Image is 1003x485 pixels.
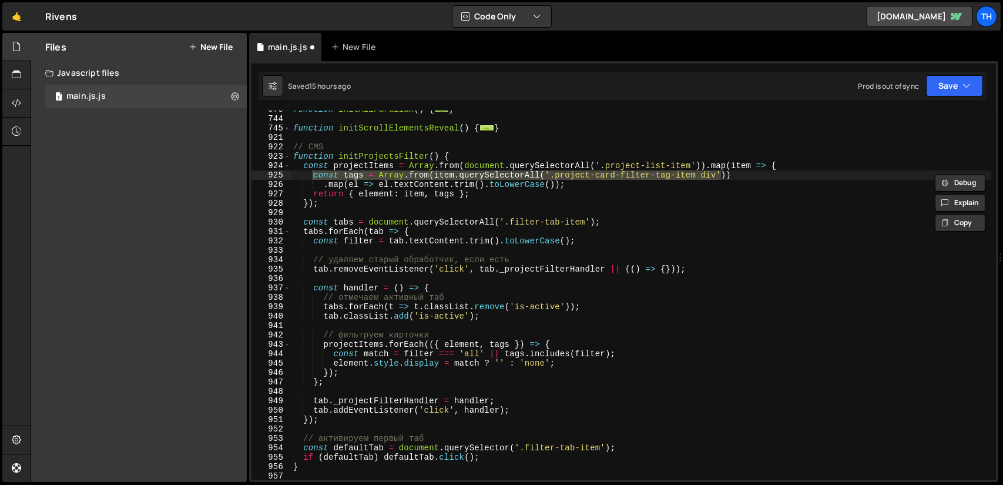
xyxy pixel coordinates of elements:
button: New File [189,42,233,52]
div: 932 [251,236,291,246]
div: Javascript files [31,61,247,85]
a: [DOMAIN_NAME] [867,6,972,27]
div: 927 [251,189,291,199]
div: 928 [251,199,291,208]
div: 940 [251,312,291,321]
a: Th [976,6,997,27]
div: 951 [251,415,291,424]
div: 945 [251,359,291,368]
div: 944 [251,349,291,359]
h2: Files [45,41,66,53]
div: 942 [251,330,291,340]
div: 15 hours ago [309,81,351,91]
div: Saved [288,81,351,91]
button: Debug [935,174,985,192]
div: 956 [251,462,291,471]
div: 925 [251,170,291,180]
div: 930 [251,218,291,227]
div: 953 [251,434,291,443]
div: 744 [251,114,291,123]
div: Prod is out of sync [858,81,919,91]
div: 938 [251,293,291,302]
div: 933 [251,246,291,255]
div: 17273/47859.js [45,85,247,108]
div: 923 [251,152,291,161]
div: Rivens [45,9,77,24]
div: 957 [251,471,291,481]
div: 948 [251,387,291,396]
a: 🤙 [2,2,31,31]
div: New File [331,41,380,53]
div: 922 [251,142,291,152]
div: 926 [251,180,291,189]
div: 939 [251,302,291,312]
button: Copy [935,214,985,232]
div: 943 [251,340,291,349]
div: 931 [251,227,291,236]
div: 936 [251,274,291,283]
div: 954 [251,443,291,453]
div: main.js.js [66,91,106,102]
div: 955 [251,453,291,462]
button: Explain [935,194,985,212]
button: Save [926,75,983,96]
div: 924 [251,161,291,170]
div: 937 [251,283,291,293]
div: 947 [251,377,291,387]
span: ... [434,106,449,112]
div: 941 [251,321,291,330]
div: 950 [251,406,291,415]
div: 952 [251,424,291,434]
span: ... [479,125,494,131]
div: 949 [251,396,291,406]
div: 935 [251,265,291,274]
div: main.js.js [268,41,307,53]
div: 934 [251,255,291,265]
div: 921 [251,133,291,142]
div: 929 [251,208,291,218]
div: 946 [251,368,291,377]
button: Code Only [452,6,551,27]
span: 1 [55,93,62,102]
div: 745 [251,123,291,133]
